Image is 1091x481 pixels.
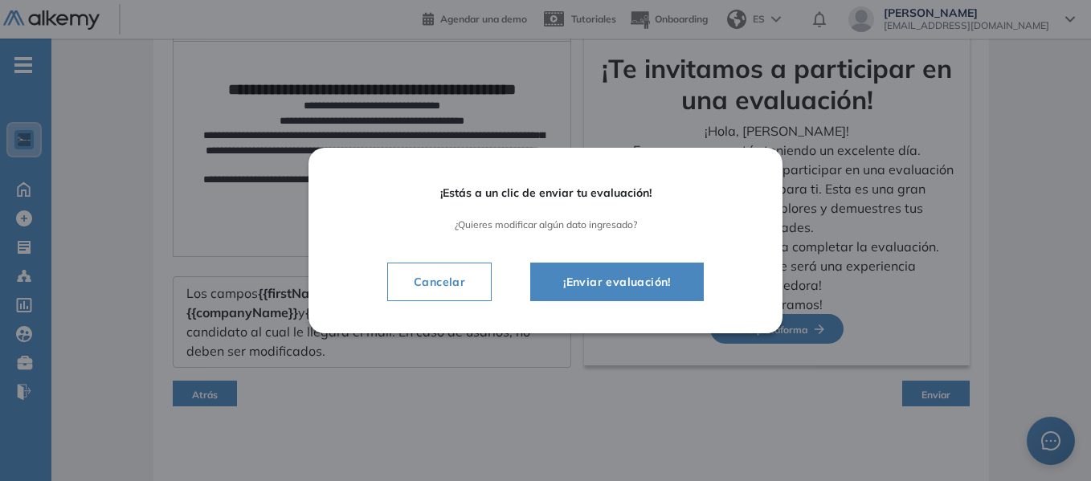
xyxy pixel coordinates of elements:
span: Cancelar [401,272,478,291]
button: Cancelar [387,263,492,301]
span: ¡Estás a un clic de enviar tu evaluación! [353,186,738,200]
span: ¿Quieres modificar algún dato ingresado? [353,219,738,230]
span: ¡Enviar evaluación! [550,272,684,291]
button: ¡Enviar evaluación! [530,263,704,301]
